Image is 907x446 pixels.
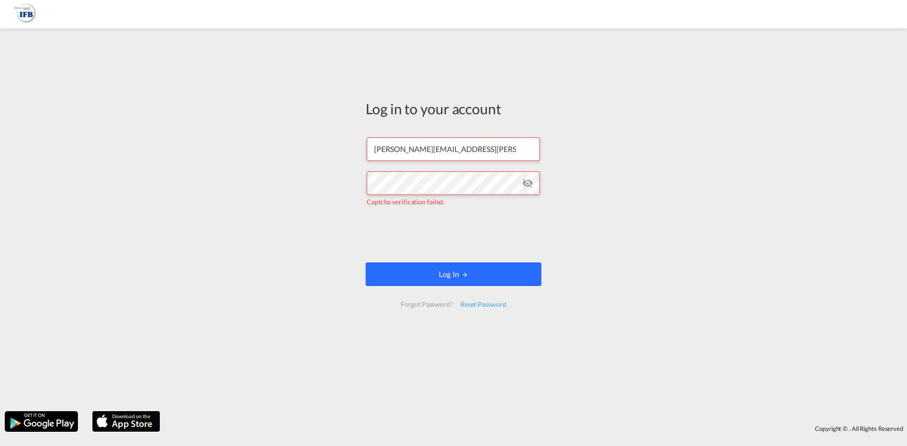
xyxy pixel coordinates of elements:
div: Copyright © . All Rights Reserved [165,421,907,437]
img: apple.png [91,410,161,433]
div: Forgot Password? [397,296,456,313]
span: Captcha verification failed. [367,198,445,206]
button: LOGIN [366,262,541,286]
input: Enter email/phone number [367,137,540,161]
div: Log in to your account [366,99,541,118]
md-icon: icon-eye-off [522,177,533,189]
img: 1f261f00256b11eeaf3d89493e6660f9.png [14,4,35,25]
div: Reset Password [457,296,510,313]
img: google.png [4,410,79,433]
iframe: reCAPTCHA [382,216,525,253]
